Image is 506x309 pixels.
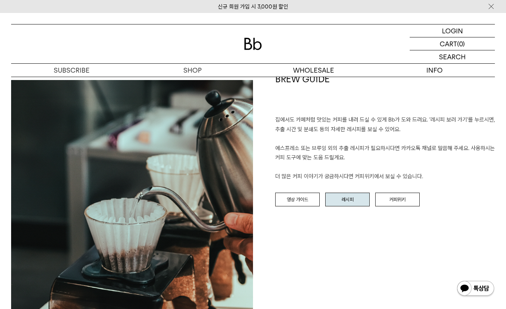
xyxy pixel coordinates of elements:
a: SUBSCRIBE [11,64,132,77]
a: 레시피 [325,193,370,207]
p: WHOLESALE [253,64,374,77]
a: 영상 가이드 [275,193,320,207]
a: LOGIN [410,24,495,37]
p: 집에서도 카페처럼 맛있는 커피를 내려 드실 ﻿수 있게 Bb가 도와 드려요. '레시피 보러 가기'를 누르시면, 추출 시간 및 분쇄도 등의 자세한 레시피를 보실 수 있어요. 에스... [275,115,495,182]
a: CART (0) [410,37,495,50]
h1: BREW GUIDE [275,73,495,115]
p: (0) [457,37,465,50]
p: SEARCH [439,50,466,63]
a: 신규 회원 가입 시 3,000원 할인 [218,3,288,10]
p: LOGIN [442,24,463,37]
img: 로고 [244,38,262,50]
a: SHOP [132,64,253,77]
a: 커피위키 [375,193,420,207]
img: 카카오톡 채널 1:1 채팅 버튼 [456,280,495,298]
p: INFO [374,64,495,77]
p: CART [440,37,457,50]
